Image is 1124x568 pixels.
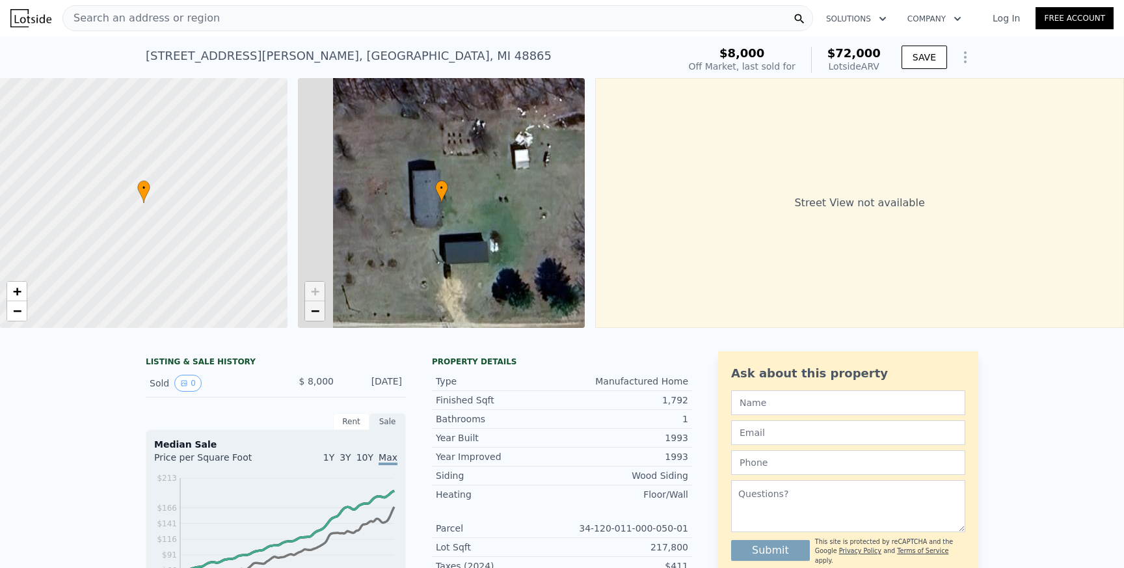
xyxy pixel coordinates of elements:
div: [STREET_ADDRESS][PERSON_NAME] , [GEOGRAPHIC_DATA] , MI 48865 [146,47,552,65]
div: 34-120-011-000-050-01 [562,522,688,535]
a: Terms of Service [897,547,948,554]
a: Log In [977,12,1036,25]
input: Email [731,420,965,445]
span: • [137,182,150,194]
a: Zoom in [305,282,325,301]
a: Zoom out [7,301,27,321]
span: + [310,283,319,299]
div: 1993 [562,431,688,444]
div: 1 [562,412,688,426]
div: Sale [369,413,406,430]
button: Solutions [816,7,897,31]
button: Company [897,7,972,31]
div: LISTING & SALE HISTORY [146,357,406,370]
div: 1,792 [562,394,688,407]
span: + [13,283,21,299]
span: Search an address or region [63,10,220,26]
div: Rent [333,413,369,430]
div: Siding [436,469,562,482]
div: Manufactured Home [562,375,688,388]
div: Floor/Wall [562,488,688,501]
a: Privacy Policy [839,547,881,554]
span: $72,000 [827,46,881,60]
div: Heating [436,488,562,501]
div: This site is protected by reCAPTCHA and the Google and apply. [815,537,965,565]
input: Name [731,390,965,415]
tspan: $91 [162,550,177,560]
div: • [137,180,150,203]
div: Wood Siding [562,469,688,482]
button: Submit [731,540,810,561]
div: Ask about this property [731,364,965,383]
span: • [435,182,448,194]
span: $8,000 [719,46,764,60]
div: Lot Sqft [436,541,562,554]
span: − [310,303,319,319]
div: Year Built [436,431,562,444]
div: Price per Square Foot [154,451,276,472]
button: View historical data [174,375,202,392]
span: $ 8,000 [299,376,334,386]
div: Sold [150,375,265,392]
div: Year Improved [436,450,562,463]
div: Finished Sqft [436,394,562,407]
div: Lotside ARV [827,60,881,73]
tspan: $141 [157,519,177,528]
input: Phone [731,450,965,475]
span: 1Y [323,452,334,463]
a: Free Account [1036,7,1114,29]
div: Median Sale [154,438,397,451]
span: 3Y [340,452,351,463]
div: Off Market, last sold for [689,60,796,73]
tspan: $213 [157,474,177,483]
span: − [13,303,21,319]
tspan: $166 [157,504,177,513]
div: [DATE] [344,375,402,392]
div: Property details [432,357,692,367]
div: Type [436,375,562,388]
img: Lotside [10,9,51,27]
div: 217,800 [562,541,688,554]
tspan: $116 [157,535,177,544]
a: Zoom in [7,282,27,301]
div: Street View not available [595,78,1124,328]
div: • [435,180,448,203]
div: Parcel [436,522,562,535]
div: Bathrooms [436,412,562,426]
button: Show Options [952,44,978,70]
span: Max [379,452,397,465]
button: SAVE [902,46,947,69]
span: 10Y [356,452,373,463]
div: 1993 [562,450,688,463]
a: Zoom out [305,301,325,321]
